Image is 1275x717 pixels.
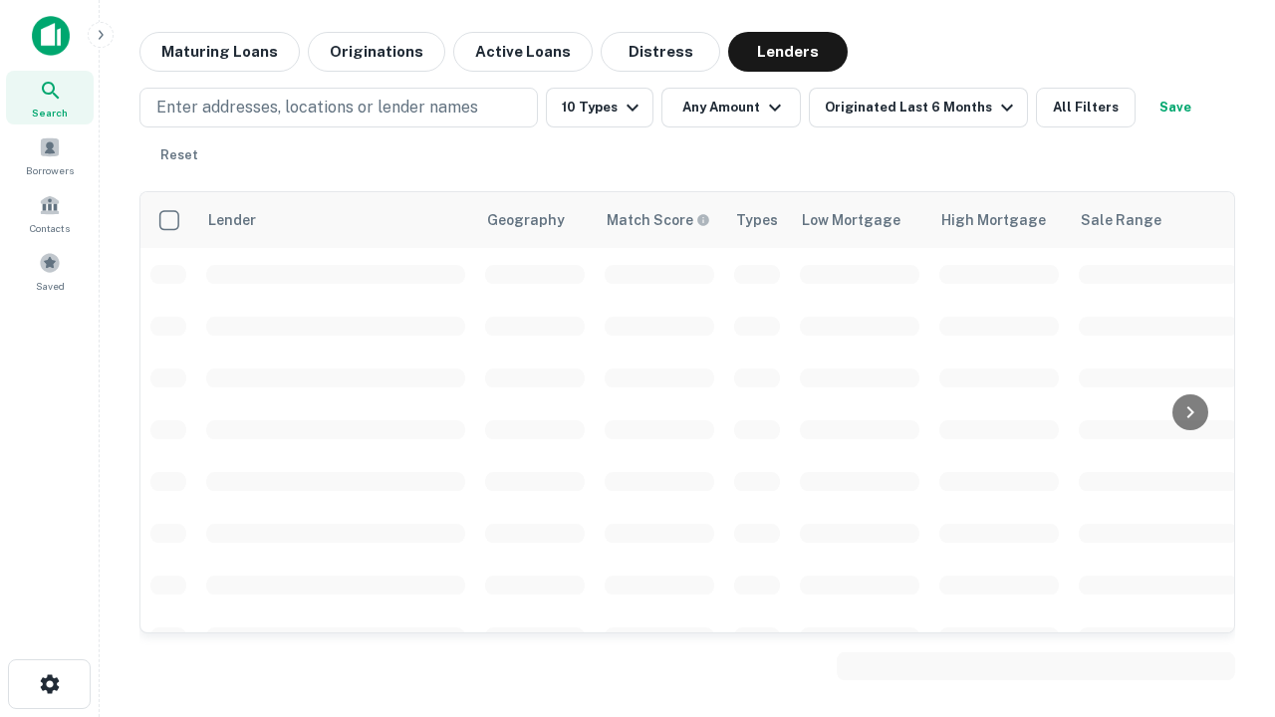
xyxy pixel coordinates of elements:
div: High Mortgage [941,208,1046,232]
button: Enter addresses, locations or lender names [139,88,538,127]
a: Borrowers [6,128,94,182]
button: Originations [308,32,445,72]
h6: Match Score [607,209,706,231]
div: Low Mortgage [802,208,900,232]
a: Contacts [6,186,94,240]
div: Lender [208,208,256,232]
div: Types [736,208,778,232]
iframe: Chat Widget [1175,494,1275,590]
button: Maturing Loans [139,32,300,72]
th: Capitalize uses an advanced AI algorithm to match your search with the best lender. The match sco... [595,192,724,248]
div: Geography [487,208,565,232]
th: Low Mortgage [790,192,929,248]
span: Contacts [30,220,70,236]
button: Lenders [728,32,848,72]
button: All Filters [1036,88,1136,127]
span: Search [32,105,68,120]
a: Search [6,71,94,124]
span: Borrowers [26,162,74,178]
button: 10 Types [546,88,653,127]
img: capitalize-icon.png [32,16,70,56]
div: Capitalize uses an advanced AI algorithm to match your search with the best lender. The match sco... [607,209,710,231]
button: Reset [147,135,211,175]
th: Lender [196,192,475,248]
button: Save your search to get updates of matches that match your search criteria. [1144,88,1207,127]
div: Originated Last 6 Months [825,96,1019,119]
div: Sale Range [1081,208,1161,232]
th: Types [724,192,790,248]
th: Geography [475,192,595,248]
button: Active Loans [453,32,593,72]
th: Sale Range [1069,192,1248,248]
p: Enter addresses, locations or lender names [156,96,478,119]
th: High Mortgage [929,192,1069,248]
button: Any Amount [661,88,801,127]
span: Saved [36,278,65,294]
a: Saved [6,244,94,298]
button: Originated Last 6 Months [809,88,1028,127]
button: Distress [601,32,720,72]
